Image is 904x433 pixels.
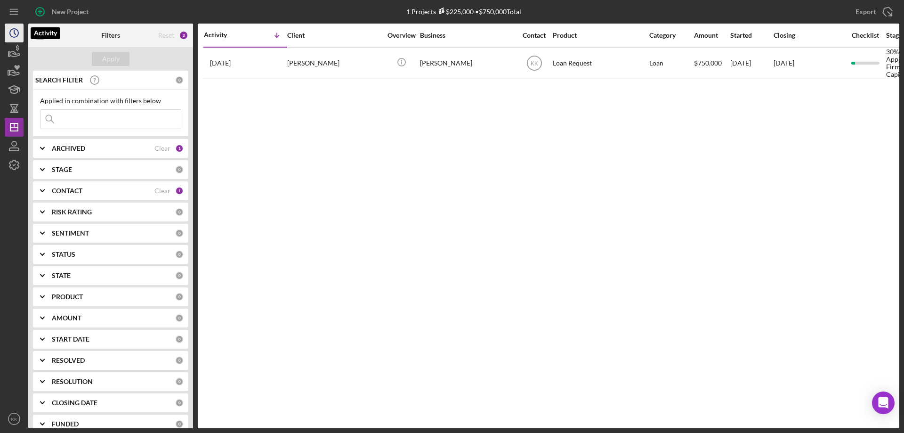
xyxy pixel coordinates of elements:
div: 2 [179,31,188,40]
div: Open Intercom Messenger [872,392,895,414]
div: Export [856,2,876,21]
div: [DATE] [730,48,773,78]
b: SENTIMENT [52,229,89,237]
div: 0 [175,420,184,428]
b: STATE [52,272,71,279]
div: Loan [649,48,693,78]
div: Business [420,32,514,39]
b: PRODUCT [52,293,83,301]
div: 1 Projects • $750,000 Total [406,8,521,16]
div: $225,000 [436,8,474,16]
div: Applied in combination with filters below [40,97,181,105]
div: Amount [694,32,729,39]
div: Started [730,32,773,39]
div: Clear [154,187,170,195]
b: FUNDED [52,420,79,428]
div: Activity [204,31,245,39]
div: 0 [175,165,184,174]
div: 0 [175,399,184,407]
div: Category [649,32,693,39]
b: RESOLUTION [52,378,93,385]
div: Checklist [845,32,885,39]
button: New Project [28,2,98,21]
div: 0 [175,250,184,259]
div: Client [287,32,381,39]
time: [DATE] [774,59,794,67]
b: Filters [101,32,120,39]
div: 0 [175,314,184,322]
button: Export [846,2,899,21]
button: Apply [92,52,129,66]
div: 0 [175,377,184,386]
span: $750,000 [694,59,722,67]
div: 0 [175,271,184,280]
div: Overview [384,32,419,39]
div: 1 [175,187,184,195]
div: [PERSON_NAME] [287,48,381,78]
div: [PERSON_NAME] [420,48,514,78]
b: RESOLVED [52,357,85,364]
div: 0 [175,229,184,237]
div: 0 [175,76,184,84]
b: STAGE [52,166,72,173]
button: KK [5,409,24,428]
text: KK [530,60,538,66]
b: RISK RATING [52,208,92,216]
div: 0 [175,208,184,216]
b: START DATE [52,335,89,343]
div: 0 [175,293,184,301]
time: 2025-06-10 14:23 [210,59,231,67]
b: ARCHIVED [52,145,85,152]
b: SEARCH FILTER [35,76,83,84]
b: STATUS [52,251,75,258]
div: Clear [154,145,170,152]
b: CONTACT [52,187,82,195]
div: Loan Request [553,48,647,78]
div: Apply [102,52,120,66]
div: 0 [175,335,184,343]
b: CLOSING DATE [52,399,97,407]
text: KK [11,417,17,422]
div: Product [553,32,647,39]
div: Closing [774,32,844,39]
div: Reset [158,32,174,39]
div: New Project [52,2,89,21]
div: 1 [175,144,184,153]
div: 0 [175,356,184,365]
div: Contact [517,32,552,39]
b: AMOUNT [52,314,81,322]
